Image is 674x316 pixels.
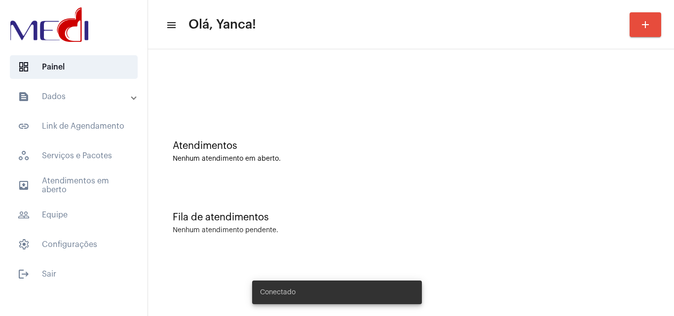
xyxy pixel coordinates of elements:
span: Sair [10,262,138,286]
div: Nenhum atendimento pendente. [173,227,278,234]
mat-icon: sidenav icon [166,19,176,31]
mat-icon: sidenav icon [18,91,30,103]
mat-icon: sidenav icon [18,120,30,132]
mat-panel-title: Dados [18,91,132,103]
div: Fila de atendimentos [173,212,649,223]
mat-icon: sidenav icon [18,179,30,191]
span: sidenav icon [18,150,30,162]
span: Atendimentos em aberto [10,174,138,197]
div: Nenhum atendimento em aberto. [173,155,649,163]
span: sidenav icon [18,239,30,250]
span: Conectado [260,287,296,297]
div: Atendimentos [173,140,649,151]
span: Link de Agendamento [10,114,138,138]
img: d3a1b5fa-500b-b90f-5a1c-719c20e9830b.png [8,5,91,44]
span: Olá, Yanca! [188,17,256,33]
mat-icon: sidenav icon [18,268,30,280]
span: Painel [10,55,138,79]
mat-expansion-panel-header: sidenav iconDados [6,85,148,108]
span: Serviços e Pacotes [10,144,138,168]
span: Equipe [10,203,138,227]
mat-icon: sidenav icon [18,209,30,221]
span: Configurações [10,233,138,256]
span: sidenav icon [18,61,30,73]
mat-icon: add [639,19,651,31]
